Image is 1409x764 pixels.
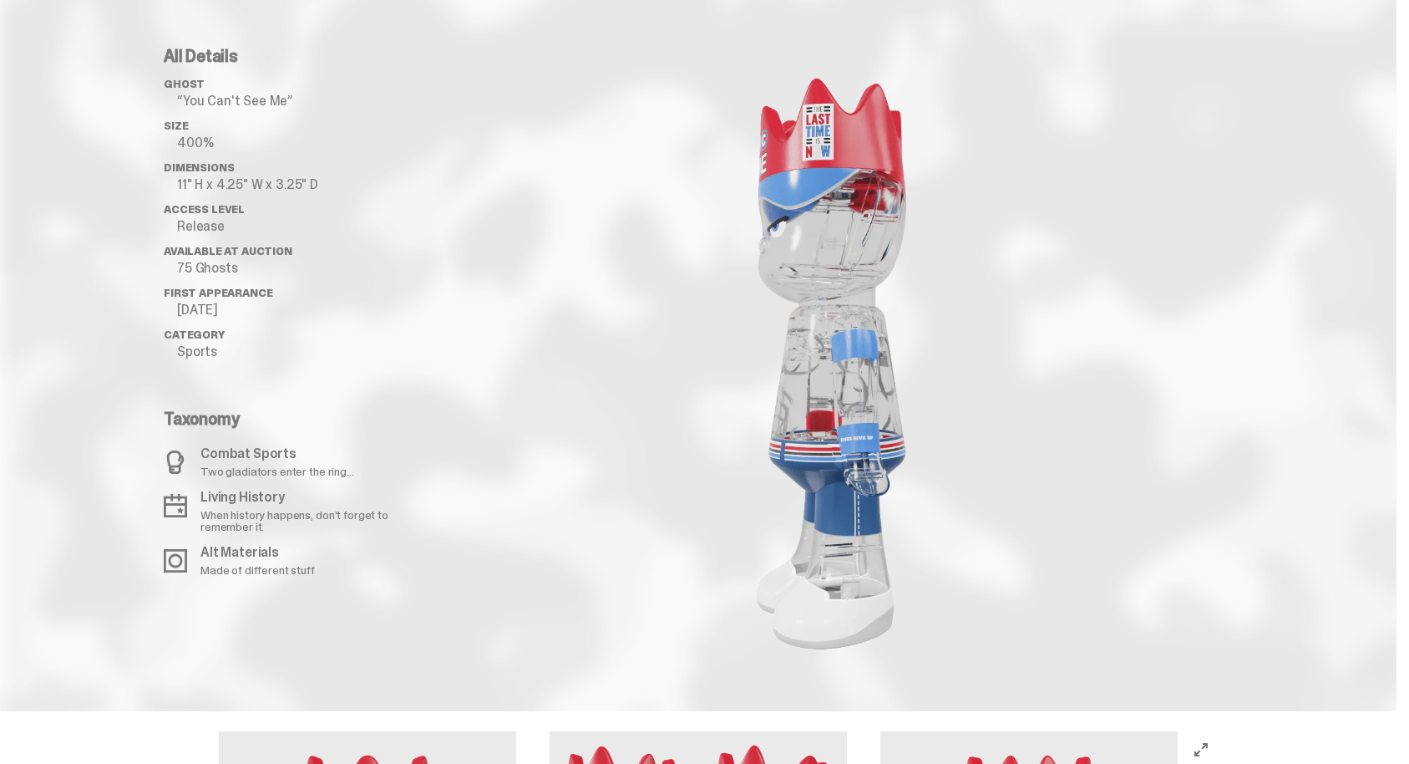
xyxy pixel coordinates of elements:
[1191,740,1211,760] button: View full-screen
[177,136,431,150] p: 400%
[200,491,421,504] p: Living History
[164,244,292,258] span: Available at Auction
[177,345,431,359] p: Sports
[177,94,431,108] p: “You Can't See Me”
[200,546,315,559] p: Alt Materials
[164,328,225,342] span: Category
[164,202,245,216] span: Access Level
[164,410,421,427] p: Taxonomy
[164,286,272,300] span: First Appearance
[200,466,354,477] p: Two gladiators enter the ring...
[177,262,431,275] p: 75 Ghosts
[164,48,431,64] p: All Details
[164,160,234,175] span: Dimensions
[177,178,431,191] p: 11" H x 4.25" W x 3.25" D
[200,564,315,576] p: Made of different stuff
[177,303,431,317] p: [DATE]
[200,447,354,461] p: Combat Sports
[177,220,431,233] p: Release
[164,119,188,133] span: Size
[164,77,205,91] span: ghost
[200,509,421,532] p: When history happens, don't forget to remember it.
